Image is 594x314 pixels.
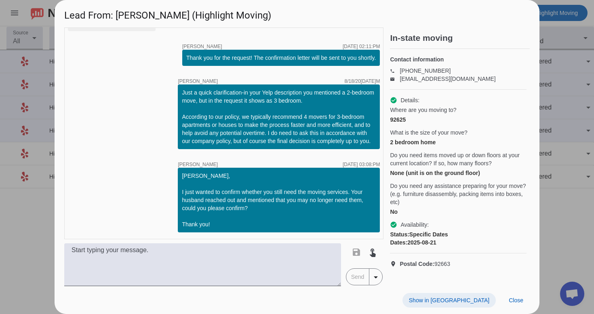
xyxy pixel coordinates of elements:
[178,162,218,167] span: [PERSON_NAME]
[390,151,527,167] span: Do you need items moved up or down floors at your current location? If so, how many floors?
[371,272,381,282] mat-icon: arrow_drop_down
[178,79,218,84] span: [PERSON_NAME]
[400,221,429,229] span: Availability:
[368,247,377,257] mat-icon: touch_app
[390,55,527,63] h4: Contact information
[390,69,400,73] mat-icon: phone
[390,238,527,247] div: 2025-08-21
[400,76,495,82] a: [EMAIL_ADDRESS][DOMAIN_NAME]
[402,293,496,308] button: Show in [GEOGRAPHIC_DATA]
[390,221,397,228] mat-icon: check_circle
[390,231,409,238] strong: Status:
[502,293,530,308] button: Close
[409,297,489,303] span: Show in [GEOGRAPHIC_DATA]
[390,230,527,238] div: Specific Dates
[390,261,400,267] mat-icon: location_on
[390,169,527,177] div: None (unit is on the ground floor)
[182,172,376,228] div: [PERSON_NAME], I just wanted to confirm whether you still need the moving services. Your husband ...
[390,34,530,42] h2: In-state moving
[400,261,434,267] strong: Postal Code:
[509,297,523,303] span: Close
[343,44,380,49] div: [DATE] 02:11:PM
[400,96,419,104] span: Details:
[390,182,527,206] span: Do you need any assistance preparing for your move? (e.g. furniture disassembly, packing items in...
[390,116,527,124] div: 92625
[182,89,376,145] div: Just a quick clarification-in your Yelp description you mentioned a 2-bedroom move, but in the re...
[345,79,380,84] div: 8/18/20[DATE]M
[400,260,450,268] span: 92663
[390,97,397,104] mat-icon: check_circle
[186,54,376,62] div: Thank you for the request! The confirmation letter will be sent to you shortly.
[343,162,380,167] div: [DATE] 03:08:PM
[182,44,222,49] span: [PERSON_NAME]
[400,67,451,74] a: [PHONE_NUMBER]
[390,106,456,114] span: Where are you moving to?
[390,129,467,137] span: What is the size of your move?
[390,138,527,146] div: 2 bedroom home
[390,208,527,216] div: No
[390,239,407,246] strong: Dates:
[390,77,400,81] mat-icon: email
